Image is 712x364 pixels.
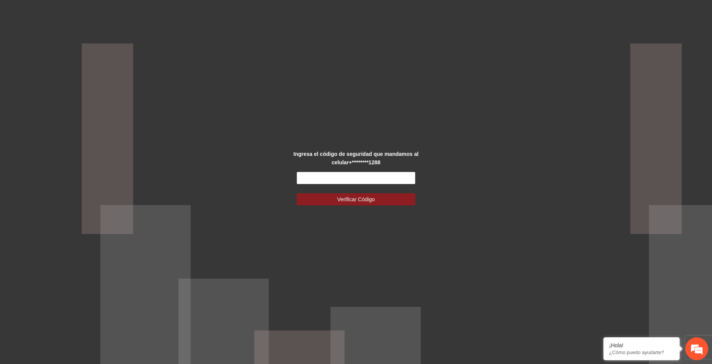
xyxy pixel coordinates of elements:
p: ¿Cómo puedo ayudarte? [609,350,674,355]
textarea: Escriba su mensaje y pulse “Intro” [4,208,145,235]
button: Verificar Código [297,193,416,205]
strong: Ingresa el código de seguridad que mandamos al celular +********1288 [293,151,418,165]
span: Estamos en línea. [44,102,105,179]
div: Chatee con nosotros ahora [40,39,128,49]
span: Verificar Código [337,195,375,204]
div: Minimizar ventana de chat en vivo [125,4,143,22]
div: ¡Hola! [609,342,674,348]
